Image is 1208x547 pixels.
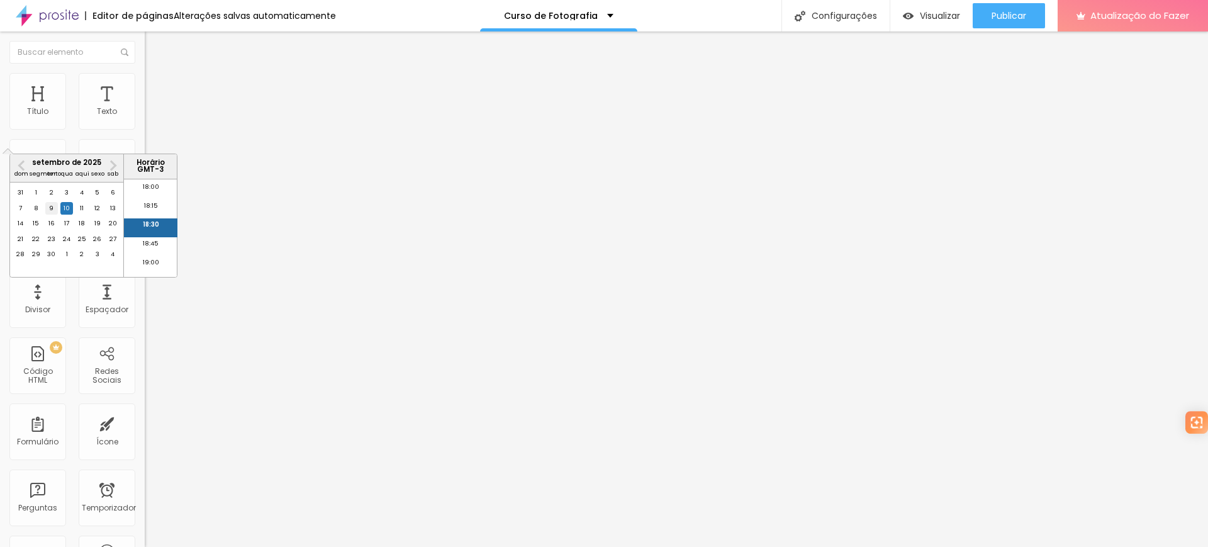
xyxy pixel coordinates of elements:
font: Ícone [96,436,118,447]
div: Choose terça-feira, 23 de setembro de 2025 [45,233,58,245]
div: Choose quarta-feira, 10 de setembro de 2025 [60,202,73,215]
font: 18:30 [143,220,159,228]
font: Título [27,106,48,116]
div: Choose segunda-feira, 29 de setembro de 2025 [30,248,42,261]
div: Choose domingo, 28 de setembro de 2025 [14,248,27,261]
div: Choose sábado, 13 de setembro de 2025 [106,202,119,215]
button: Mês Anterior [11,155,31,176]
div: Choose quarta-feira, 24 de setembro de 2025 [60,233,73,245]
div: Choose sexta-feira, 26 de setembro de 2025 [91,233,104,245]
font: 19:00 [143,258,159,266]
div: Choose domingo, 7 de setembro de 2025 [14,202,27,215]
div: Choose sábado, 4 de outubro de 2025 [106,248,119,261]
font: Publicar [992,9,1026,22]
font: Divisor [25,304,50,315]
div: Choose segunda-feira, 15 de setembro de 2025 [30,217,42,230]
font: Curso de Fotografia [504,9,598,22]
font: Horário [137,157,165,167]
div: Choose quinta-feira, 18 de setembro de 2025 [75,217,88,230]
font: Configurações [812,9,877,22]
div: Choose domingo, 31 de agosto de 2025 [14,186,27,199]
font: Código HTML [23,366,53,385]
div: Choose domingo, 21 de setembro de 2025 [14,233,27,245]
div: Choose sexta-feira, 5 de setembro de 2025 [91,186,104,199]
div: Choose domingo, 14 de setembro de 2025 [14,217,27,230]
div: Choose sexta-feira, 12 de setembro de 2025 [91,202,104,215]
button: Visualizar [890,3,973,28]
font: Formulário [17,436,59,447]
div: Choose segunda-feira, 8 de setembro de 2025 [30,202,42,215]
div: Choose quarta-feira, 3 de setembro de 2025 [60,186,73,199]
button: Próximo mês [103,155,123,176]
div: Choose terça-feira, 9 de setembro de 2025 [45,202,58,215]
font: setembro de 2025 [32,157,101,167]
div: Choose segunda-feira, 1 de setembro de 2025 [30,186,42,199]
font: qua [61,169,73,178]
div: Choose segunda-feira, 22 de setembro de 2025 [30,233,42,245]
div: Choose sexta-feira, 19 de setembro de 2025 [91,217,104,230]
font: Atualização do Fazer [1090,9,1189,22]
font: Redes Sociais [92,366,121,385]
div: Choose quinta-feira, 4 de setembro de 2025 [75,186,88,199]
font: 18:00 [143,183,159,191]
font: 18:15 [144,201,158,210]
div: Choose sexta-feira, 3 de outubro de 2025 [91,248,104,261]
font: GMT [137,164,155,174]
input: Buscar elemento [9,41,135,64]
div: Choose terça-feira, 2 de setembro de 2025 [45,186,58,199]
div: Choose quinta-feira, 25 de setembro de 2025 [75,233,88,245]
div: Choose terça-feira, 30 de setembro de 2025 [45,248,58,261]
font: sexo [91,169,104,178]
div: Choose quinta-feira, 2 de outubro de 2025 [75,248,88,261]
div: Choose sábado, 27 de setembro de 2025 [106,233,119,245]
font: Alterações salvas automaticamente [174,9,336,22]
font: Texto [97,106,117,116]
div: Choose terça-feira, 16 de setembro de 2025 [45,217,58,230]
button: Publicar [973,3,1045,28]
img: view-1.svg [903,11,914,21]
img: Ícone [795,11,805,21]
font: ter [47,169,56,178]
font: Perguntas [18,502,57,513]
font: Visualizar [920,9,960,22]
font: Editor de páginas [92,9,174,22]
font: 18:45 [143,239,159,247]
div: Choose quarta-feira, 1 de outubro de 2025 [60,248,73,261]
div: Choose sábado, 6 de setembro de 2025 [106,186,119,199]
div: Choose quinta-feira, 11 de setembro de 2025 [75,202,88,215]
font: aqui [75,169,89,178]
font: Espaçador [86,304,128,315]
div: month 2025-09 [13,186,121,262]
div: Choose sábado, 20 de setembro de 2025 [106,217,119,230]
iframe: Editor [145,31,1208,547]
img: Ícone [121,48,128,56]
font: Temporizador [82,502,136,513]
div: Choose quarta-feira, 17 de setembro de 2025 [60,217,73,230]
